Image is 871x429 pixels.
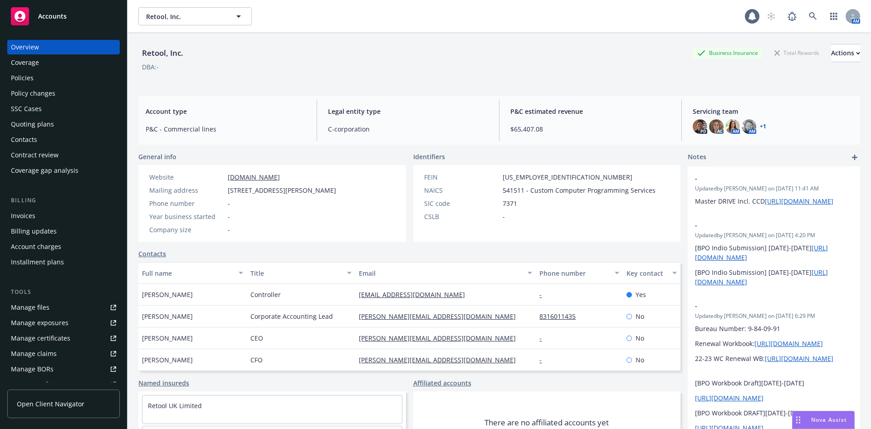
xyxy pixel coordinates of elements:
a: Contacts [138,249,166,258]
button: Full name [138,262,247,284]
button: Actions [831,44,860,62]
a: SSC Cases [7,102,120,116]
div: Account charges [11,239,61,254]
div: -Updatedby [PERSON_NAME] on [DATE] 11:41 AMMaster DRIVE Incl. CCD[URL][DOMAIN_NAME] [688,166,860,213]
a: Named insureds [138,378,189,388]
div: Contacts [11,132,37,147]
span: - [503,212,505,221]
div: Company size [149,225,224,234]
span: [STREET_ADDRESS][PERSON_NAME] [228,185,336,195]
a: Report a Bug [783,7,801,25]
div: Policies [11,71,34,85]
a: +1 [760,124,766,129]
a: [PERSON_NAME][EMAIL_ADDRESS][DOMAIN_NAME] [359,334,523,342]
span: Account type [146,107,306,116]
div: SSC Cases [11,102,42,116]
div: FEIN [424,172,499,182]
div: Phone number [149,199,224,208]
div: Phone number [539,268,609,278]
span: Open Client Navigator [17,399,84,409]
span: No [636,355,644,365]
a: Policies [7,71,120,85]
a: Retool UK Limited [148,401,202,410]
div: NAICS [424,185,499,195]
span: P&C estimated revenue [510,107,670,116]
a: Account charges [7,239,120,254]
p: [BPO Indio Submission] [DATE]-[DATE] [695,243,853,262]
a: - [539,290,549,299]
div: Year business started [149,212,224,221]
div: Summary of insurance [11,377,80,392]
span: 541511 - Custom Computer Programming Services [503,185,656,195]
div: Website [149,172,224,182]
span: General info [138,152,176,161]
div: Quoting plans [11,117,54,132]
div: Business Insurance [693,47,763,58]
span: - [695,174,829,183]
div: Mailing address [149,185,224,195]
span: [PERSON_NAME] [142,333,193,343]
span: Corporate Accounting Lead [250,312,333,321]
a: Contract review [7,148,120,162]
span: Servicing team [693,107,853,116]
div: CSLB [424,212,499,221]
img: photo [709,119,724,134]
div: Contract review [11,148,59,162]
a: Accounts [7,4,120,29]
a: Manage BORs [7,362,120,376]
button: Email [355,262,536,284]
span: Identifiers [413,152,445,161]
a: add [849,152,860,163]
a: Affiliated accounts [413,378,471,388]
span: No [636,333,644,343]
span: P&C - Commercial lines [146,124,306,134]
img: photo [725,119,740,134]
a: Start snowing [762,7,780,25]
span: Manage exposures [7,316,120,330]
div: -Updatedby [PERSON_NAME] on [DATE] 4:20 PM[BPO Indio Submission] [DATE]-[DATE][URL][DOMAIN_NAME][... [688,213,860,294]
a: Manage claims [7,346,120,361]
button: Nova Assist [792,411,855,429]
span: $65,407.08 [510,124,670,134]
div: Coverage gap analysis [11,163,78,178]
p: Master DRIVE Incl. CCD [695,196,853,206]
div: Key contact [626,268,667,278]
p: Renewal Workbook: [695,339,853,348]
img: photo [693,119,707,134]
div: Title [250,268,342,278]
a: [URL][DOMAIN_NAME] [765,354,833,363]
div: Total Rewards [770,47,824,58]
a: Switch app [825,7,843,25]
span: Legal entity type [328,107,488,116]
div: Manage BORs [11,362,54,376]
span: CEO [250,333,263,343]
span: Notes [688,152,706,163]
div: Manage claims [11,346,57,361]
p: Bureau Number: 9-84-09-91 [695,324,853,333]
span: C-corporation [328,124,488,134]
span: - [228,212,230,221]
div: Billing updates [11,224,57,239]
p: [BPO Workbook Draft][DATE]-[DATE] [695,378,853,388]
a: - [539,334,549,342]
span: There are no affiliated accounts yet [484,417,609,428]
div: Overview [11,40,39,54]
button: Phone number [536,262,622,284]
span: Updated by [PERSON_NAME] on [DATE] 11:41 AM [695,185,853,193]
div: Tools [7,288,120,297]
a: Invoices [7,209,120,223]
a: Summary of insurance [7,377,120,392]
span: Controller [250,290,281,299]
span: Nova Assist [811,416,847,424]
div: Billing [7,196,120,205]
a: - [539,356,549,364]
a: Policy changes [7,86,120,101]
a: [PERSON_NAME][EMAIL_ADDRESS][DOMAIN_NAME] [359,356,523,364]
a: Quoting plans [7,117,120,132]
a: Search [804,7,822,25]
a: 8316011435 [539,312,583,321]
a: Coverage [7,55,120,70]
div: Full name [142,268,233,278]
span: - [695,220,829,230]
div: SIC code [424,199,499,208]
